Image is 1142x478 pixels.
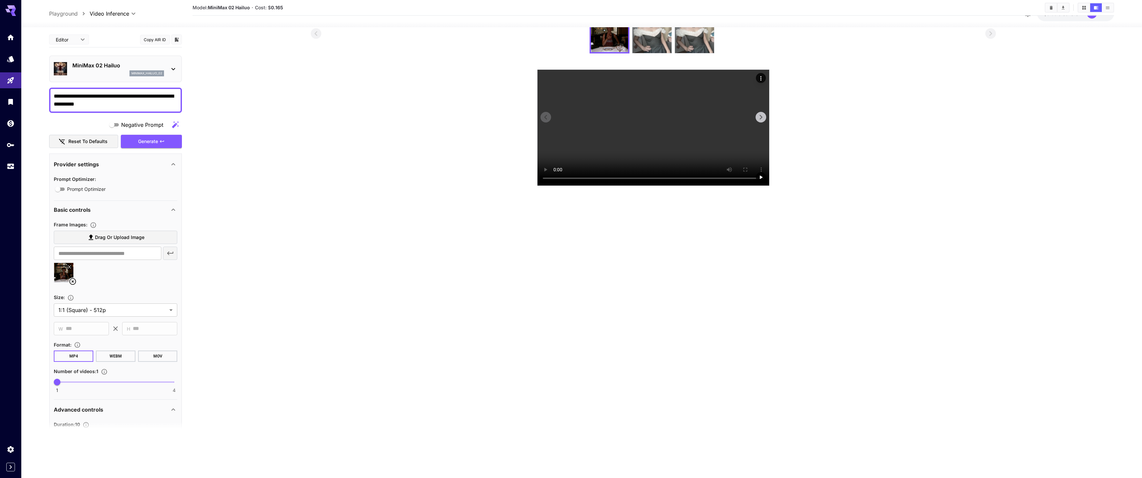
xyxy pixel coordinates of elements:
b: 0.165 [271,5,283,10]
button: Specify how many videos to generate in a single request. Each video generation will be charged se... [98,368,110,375]
span: W [58,325,63,333]
div: Settings [7,445,15,453]
span: $3.95 [1044,11,1058,17]
span: Number of videos : 1 [54,368,98,374]
span: Prompt Optimizer : [54,176,96,182]
span: Prompt Optimizer [67,186,106,193]
div: Models [7,55,15,63]
div: Show media in grid viewShow media in video viewShow media in list view [1078,3,1114,13]
span: 1 [56,387,58,394]
div: Clear AllDownload All [1045,3,1070,13]
div: Wallet [7,119,15,127]
div: API Keys [7,141,15,149]
p: Advanced controls [54,406,103,414]
div: Usage [7,162,15,171]
span: Negative Prompt [121,121,163,129]
div: Advanced controls [54,402,177,418]
span: Video Inference [90,10,129,18]
div: Home [7,33,15,41]
div: Provider settings [54,156,177,172]
img: yg+AbQAAAAZJREFUAwDG6ZlZ8UPpmAAAAABJRU5ErkJggg== [675,14,714,53]
button: Upload frame images. [87,222,99,228]
button: Generate [121,135,182,148]
button: MOV [138,351,178,362]
button: Clear All [1045,3,1057,12]
span: credits left [1058,11,1082,17]
button: Expand sidebar [6,463,15,471]
span: Generate [138,137,158,146]
button: WEBM [96,351,135,362]
span: Editor [56,36,76,43]
p: Provider settings [54,160,99,168]
button: Download All [1057,3,1069,12]
div: Play video [756,172,766,182]
button: Adjust the dimensions of the generated image by specifying its width and height in pixels, or sel... [65,294,77,301]
b: MiniMax 02 Hailuo [208,5,250,10]
span: Frame Images : [54,222,87,227]
span: Format : [54,342,71,348]
button: Show media in video view [1090,3,1102,12]
button: Copy AIR ID [140,35,170,44]
span: 1:1 (Square) - 512p [58,306,167,314]
span: Model: [193,5,250,10]
div: Playground [7,76,15,85]
span: H [127,325,130,333]
span: Drag or upload image [95,233,144,242]
button: Add to library [174,36,180,43]
label: Drag or upload image [54,231,177,244]
div: Library [7,98,15,106]
nav: breadcrumb [49,10,90,18]
span: Size : [54,294,65,300]
p: · [252,4,253,12]
p: minimax_hailuo_02 [131,71,162,76]
button: Reset to defaults [49,135,118,148]
img: VqAAAAAZJREFUAwC76ghf62kx7gAAAABJRU5ErkJggg== [632,14,672,53]
span: 4 [173,387,176,394]
a: Playground [49,10,78,18]
div: Basic controls [54,202,177,218]
span: Cost: $ [255,5,283,10]
button: Show media in list view [1102,3,1113,12]
div: MiniMax 02 Hailuominimax_hailuo_02 [54,59,177,79]
p: Basic controls [54,206,91,214]
button: MP4 [54,351,93,362]
div: Actions [756,73,766,83]
button: Choose the file format for the output video. [71,342,83,348]
p: MiniMax 02 Hailuo [72,61,164,69]
button: Show media in grid view [1078,3,1090,12]
img: gbzRgQAAAAZJREFUAwAiJp7GHVz2mAAAAABJRU5ErkJggg== [591,15,628,52]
